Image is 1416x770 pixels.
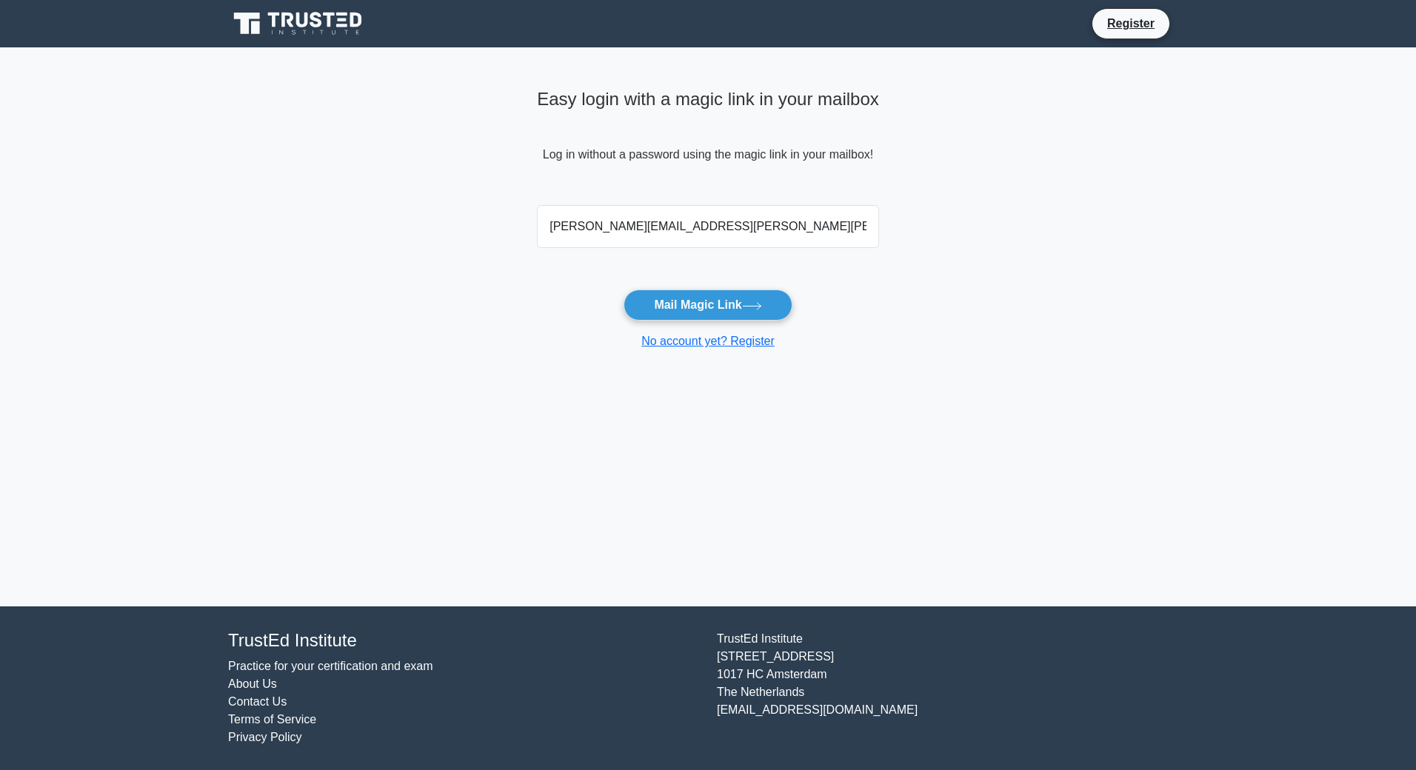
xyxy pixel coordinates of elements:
a: About Us [228,677,277,690]
div: TrustEd Institute [STREET_ADDRESS] 1017 HC Amsterdam The Netherlands [EMAIL_ADDRESS][DOMAIN_NAME] [708,630,1197,746]
button: Mail Magic Link [624,289,792,321]
a: Privacy Policy [228,731,302,743]
a: No account yet? Register [641,335,775,347]
div: Log in without a password using the magic link in your mailbox! [537,83,879,199]
a: Contact Us [228,695,287,708]
a: Practice for your certification and exam [228,660,433,672]
a: Terms of Service [228,713,316,726]
a: Register [1098,14,1163,33]
input: Email [537,205,879,248]
h4: Easy login with a magic link in your mailbox [537,89,879,110]
h4: TrustEd Institute [228,630,699,652]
